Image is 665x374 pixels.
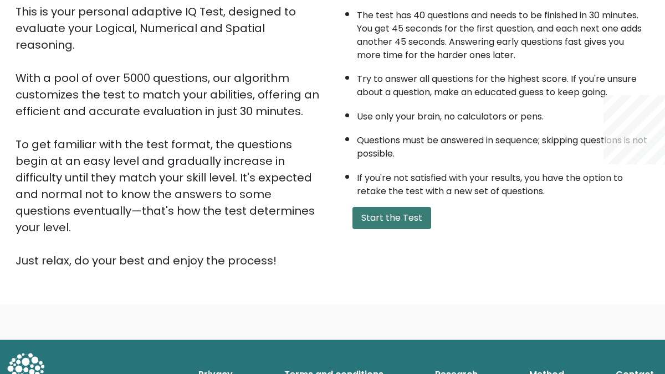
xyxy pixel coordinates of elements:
li: Questions must be answered in sequence; skipping questions is not possible. [357,128,649,160]
div: This is your personal adaptive IQ Test, designed to evaluate your Logical, Numerical and Spatial ... [16,3,326,269]
li: If you're not satisfied with your results, you have the option to retake the test with a new set ... [357,166,649,198]
li: Try to answer all questions for the highest score. If you're unsure about a question, make an edu... [357,67,649,99]
button: Start the Test [352,207,431,229]
li: The test has 40 questions and needs to be finished in 30 minutes. You get 45 seconds for the firs... [357,3,649,62]
li: Use only your brain, no calculators or pens. [357,105,649,123]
